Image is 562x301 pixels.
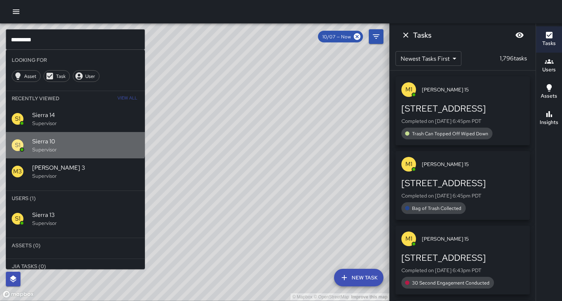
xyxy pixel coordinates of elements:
[6,132,145,158] div: S1Sierra 10Supervisor
[541,92,557,100] h6: Assets
[536,26,562,53] button: Tasks
[401,252,524,264] div: [STREET_ADDRESS]
[117,93,137,104] span: View All
[422,86,524,93] span: [PERSON_NAME] 15
[81,73,99,79] span: User
[15,141,20,150] p: S1
[6,158,145,185] div: M3[PERSON_NAME] 3Supervisor
[6,53,145,67] li: Looking For
[405,234,412,243] p: M1
[398,28,413,42] button: Dismiss
[32,172,139,180] p: Supervisor
[15,214,20,223] p: S1
[334,269,383,286] button: New Task
[401,103,524,114] div: [STREET_ADDRESS]
[13,167,22,176] p: M3
[413,29,431,41] h6: Tasks
[401,117,524,125] p: Completed on [DATE] 6:45pm PDT
[44,70,70,82] div: Task
[116,91,139,106] button: View All
[497,54,530,63] p: 1,796 tasks
[318,31,363,42] div: 10/07 — Now
[32,111,139,120] span: Sierra 14
[6,238,145,253] li: Assets (0)
[536,79,562,105] button: Assets
[15,114,20,123] p: S1
[422,161,524,168] span: [PERSON_NAME] 15
[32,137,139,146] span: Sierra 10
[536,105,562,132] button: Insights
[408,131,492,137] span: Trash Can Topped Off Wiped Down
[396,226,530,294] button: M1[PERSON_NAME] 15[STREET_ADDRESS]Completed on [DATE] 6:43pm PDT30 Second Engagement Conducted
[408,280,494,286] span: 30 Second Engagement Conducted
[6,206,145,232] div: S1Sierra 13Supervisor
[32,146,139,153] p: Supervisor
[52,73,70,79] span: Task
[32,219,139,227] p: Supervisor
[536,53,562,79] button: Users
[12,70,41,82] div: Asset
[540,118,558,127] h6: Insights
[32,211,139,219] span: Sierra 13
[405,85,412,94] p: M1
[32,163,139,172] span: [PERSON_NAME] 3
[401,177,524,189] div: [STREET_ADDRESS]
[542,39,556,48] h6: Tasks
[512,28,527,42] button: Blur
[6,259,145,274] li: Jia Tasks (0)
[408,205,466,211] span: Bag of Trash Collected
[20,73,40,79] span: Asset
[401,267,524,274] p: Completed on [DATE] 6:43pm PDT
[6,106,145,132] div: S1Sierra 14Supervisor
[73,70,100,82] div: User
[318,34,355,40] span: 10/07 — Now
[422,235,524,242] span: [PERSON_NAME] 15
[32,120,139,127] p: Supervisor
[401,192,524,199] p: Completed on [DATE] 6:45pm PDT
[542,66,556,74] h6: Users
[396,151,530,220] button: M1[PERSON_NAME] 15[STREET_ADDRESS]Completed on [DATE] 6:45pm PDTBag of Trash Collected
[396,51,461,66] div: Newest Tasks First
[405,160,412,169] p: M1
[369,29,383,44] button: Filters
[6,191,145,206] li: Users (1)
[6,91,145,106] li: Recently Viewed
[396,76,530,145] button: M1[PERSON_NAME] 15[STREET_ADDRESS]Completed on [DATE] 6:45pm PDTTrash Can Topped Off Wiped Down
